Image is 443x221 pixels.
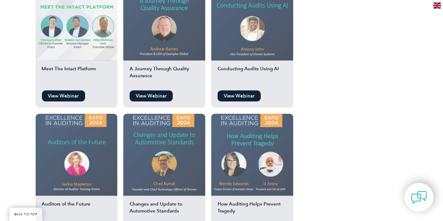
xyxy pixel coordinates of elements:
a: View Webinar [130,90,173,102]
img: auditors of the future [36,114,118,196]
a: View Webinar [218,90,261,102]
h2: Meet The Intact Platform [36,65,118,87]
a: View Webinar [42,90,85,102]
img: auditing [211,114,293,196]
h2: A Journey Through Quality Assurance [123,65,205,87]
h2: Conducting Audits Using AI [211,65,293,87]
img: en [433,3,441,9]
a: BACK TO TOP [9,208,42,221]
img: automotive standards [123,114,205,196]
img: contact-chat.png [411,189,427,205]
